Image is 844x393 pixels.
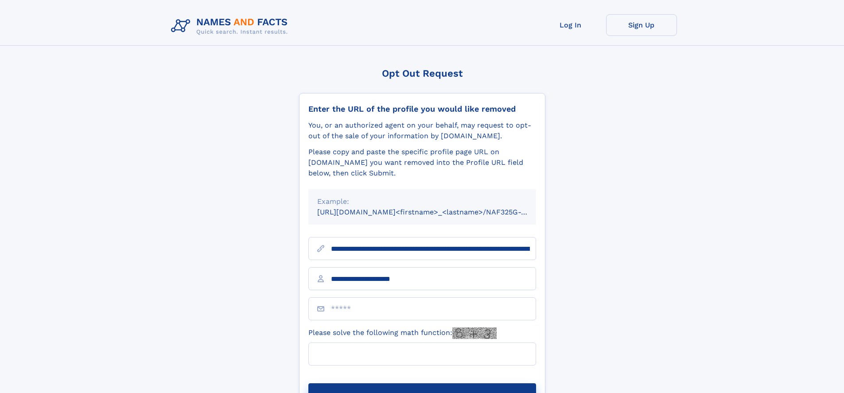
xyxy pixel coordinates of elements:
[317,196,527,207] div: Example:
[308,147,536,179] div: Please copy and paste the specific profile page URL on [DOMAIN_NAME] you want removed into the Pr...
[167,14,295,38] img: Logo Names and Facts
[606,14,677,36] a: Sign Up
[308,104,536,114] div: Enter the URL of the profile you would like removed
[299,68,545,79] div: Opt Out Request
[308,120,536,141] div: You, or an authorized agent on your behalf, may request to opt-out of the sale of your informatio...
[317,208,553,216] small: [URL][DOMAIN_NAME]<firstname>_<lastname>/NAF325G-xxxxxxxx
[308,327,497,339] label: Please solve the following math function:
[535,14,606,36] a: Log In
